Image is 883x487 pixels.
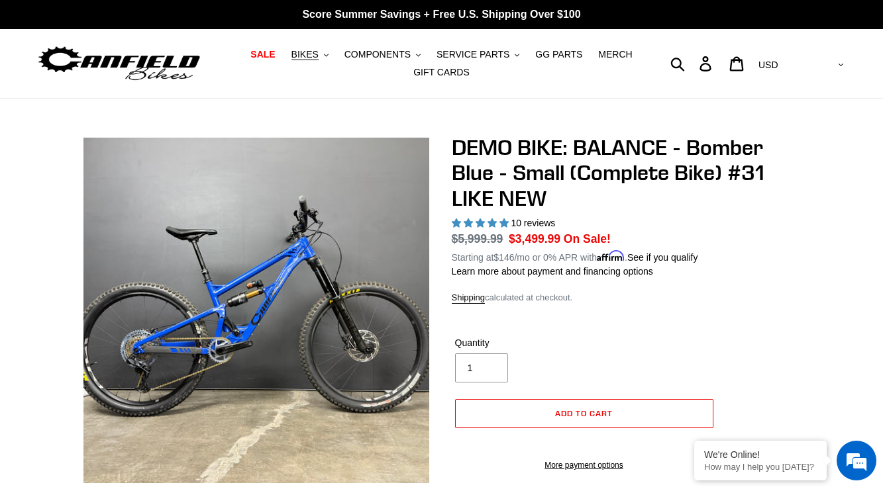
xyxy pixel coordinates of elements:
[529,46,589,64] a: GG PARTS
[509,232,560,245] span: $3,499.99
[704,462,817,472] p: How may I help you today?
[452,291,803,304] div: calculated at checkout.
[452,266,653,277] a: Learn more about payment and financing options
[291,49,319,60] span: BIKES
[597,250,625,261] span: Affirm
[704,449,817,460] div: We're Online!
[407,64,476,81] a: GIFT CARDS
[344,49,411,60] span: COMPONENTS
[244,46,282,64] a: SALE
[452,292,486,304] a: Shipping
[36,43,202,85] img: Canfield Bikes
[437,49,509,60] span: SERVICE PARTS
[452,218,511,228] span: 5.00 stars
[598,49,632,60] span: MERCH
[511,218,555,228] span: 10 reviews
[535,49,582,60] span: GG PARTS
[452,232,503,245] s: $5,999.99
[338,46,427,64] button: COMPONENTS
[627,252,698,263] a: See if you qualify - Learn more about Affirm Financing (opens in modal)
[430,46,526,64] button: SERVICE PARTS
[555,408,613,418] span: Add to cart
[564,230,611,247] span: On Sale!
[455,459,713,471] a: More payment options
[592,46,639,64] a: MERCH
[452,135,803,211] h1: DEMO BIKE: BALANCE - Bomber Blue - Small (Complete Bike) #31 LIKE NEW
[452,247,698,265] p: Starting at /mo or 0% APR with .
[493,252,514,263] span: $146
[455,336,581,350] label: Quantity
[413,67,470,78] span: GIFT CARDS
[285,46,335,64] button: BIKES
[455,399,713,428] button: Add to cart
[250,49,275,60] span: SALE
